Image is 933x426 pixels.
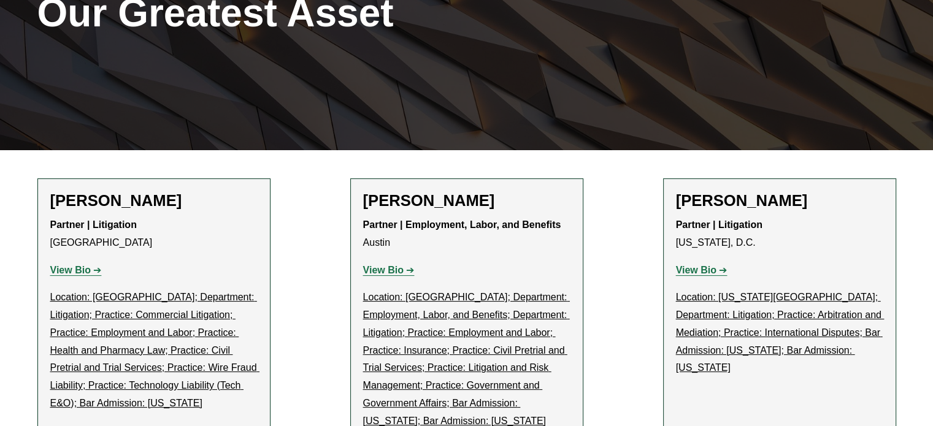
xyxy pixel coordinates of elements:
[676,292,885,373] u: Location: [US_STATE][GEOGRAPHIC_DATA]; Department: Litigation; Practice: Arbitration and Mediatio...
[50,219,137,230] strong: Partner | Litigation
[676,265,716,275] strong: View Bio
[50,265,91,275] strong: View Bio
[363,191,570,210] h2: [PERSON_NAME]
[363,292,570,426] u: Location: [GEOGRAPHIC_DATA]; Department: Employment, Labor, and Benefits; Department: Litigation;...
[50,292,259,408] u: Location: [GEOGRAPHIC_DATA]; Department: Litigation; Practice: Commercial Litigation; Practice: E...
[676,219,762,230] strong: Partner | Litigation
[363,265,404,275] strong: View Bio
[50,191,258,210] h2: [PERSON_NAME]
[676,265,728,275] a: View Bio
[363,216,570,252] p: Austin
[50,216,258,252] p: [GEOGRAPHIC_DATA]
[676,216,883,252] p: [US_STATE], D.C.
[676,191,883,210] h2: [PERSON_NAME]
[363,265,415,275] a: View Bio
[363,219,561,230] strong: Partner | Employment, Labor, and Benefits
[50,265,102,275] a: View Bio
